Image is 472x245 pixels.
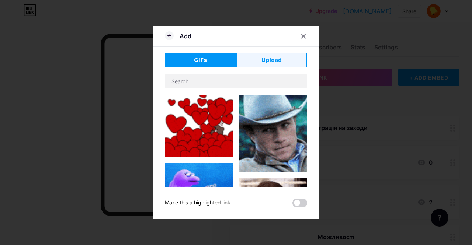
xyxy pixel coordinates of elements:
[165,163,233,215] img: Gihpy
[165,95,233,157] img: Gihpy
[239,95,307,172] img: Gihpy
[236,53,307,67] button: Upload
[165,53,236,67] button: GIFs
[261,56,282,64] span: Upload
[165,199,230,207] div: Make this a highlighted link
[194,56,207,64] span: GIFs
[180,32,191,41] div: Add
[165,74,307,88] input: Search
